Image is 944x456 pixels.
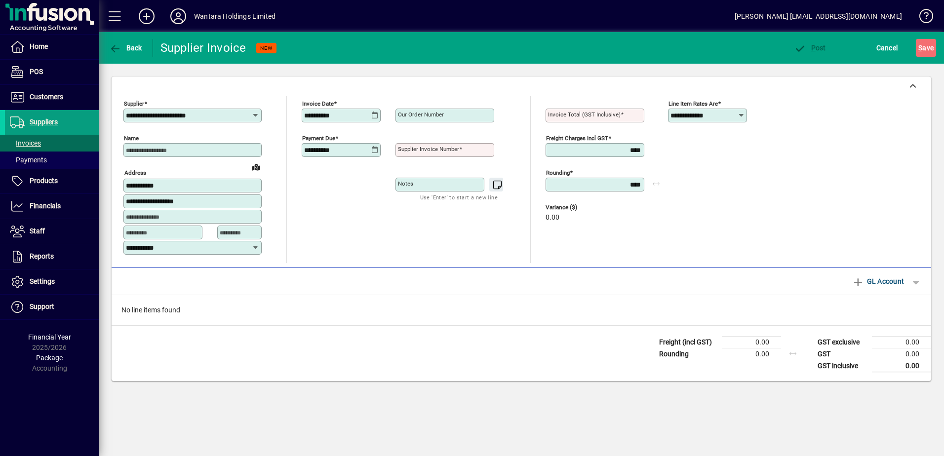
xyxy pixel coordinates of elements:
span: Package [36,354,63,362]
td: Rounding [654,348,722,360]
span: Settings [30,277,55,285]
a: Customers [5,85,99,110]
span: Support [30,303,54,310]
mat-label: Invoice date [302,100,334,107]
a: Reports [5,244,99,269]
button: Back [107,39,145,57]
span: P [811,44,816,52]
td: GST inclusive [813,360,872,372]
mat-label: Supplier invoice number [398,146,459,152]
button: Cancel [874,39,901,57]
td: 0.00 [872,360,931,372]
td: 0.00 [722,348,781,360]
mat-label: Notes [398,180,413,187]
span: Home [30,42,48,50]
a: Products [5,169,99,193]
mat-label: Name [124,135,139,142]
span: Customers [30,93,63,101]
mat-label: Our order number [398,111,444,118]
span: 0.00 [546,214,559,222]
span: Suppliers [30,118,58,126]
a: Payments [5,152,99,168]
a: Support [5,295,99,319]
div: [PERSON_NAME] [EMAIL_ADDRESS][DOMAIN_NAME] [735,8,902,24]
app-page-header-button: Back [99,39,153,57]
a: Home [5,35,99,59]
mat-label: Line item rates are [669,100,718,107]
a: View on map [248,159,264,175]
button: Save [916,39,936,57]
span: NEW [260,45,273,51]
span: Payments [10,156,47,164]
td: 0.00 [722,336,781,348]
button: GL Account [847,272,909,290]
span: Reports [30,252,54,260]
span: Financial Year [28,333,71,341]
span: Back [109,44,142,52]
td: 0.00 [872,336,931,348]
button: Post [791,39,828,57]
span: Variance ($) [546,204,605,211]
a: Financials [5,194,99,219]
mat-label: Freight charges incl GST [546,135,608,142]
mat-label: Supplier [124,100,144,107]
div: No line items found [112,295,931,325]
a: Settings [5,269,99,294]
span: Products [30,177,58,185]
a: Knowledge Base [912,2,932,34]
span: Cancel [876,40,898,56]
mat-label: Invoice Total (GST inclusive) [548,111,621,118]
td: 0.00 [872,348,931,360]
mat-label: Rounding [546,169,570,176]
span: Financials [30,202,61,210]
mat-hint: Use 'Enter' to start a new line [420,191,498,203]
button: Add [131,7,162,25]
button: Profile [162,7,194,25]
span: Invoices [10,139,41,147]
span: GL Account [852,273,904,289]
span: ave [918,40,934,56]
mat-label: Payment due [302,135,335,142]
a: Invoices [5,135,99,152]
span: S [918,44,922,52]
td: GST exclusive [813,336,872,348]
span: ost [794,44,826,52]
a: POS [5,60,99,84]
a: Staff [5,219,99,244]
span: POS [30,68,43,76]
td: GST [813,348,872,360]
div: Wantara Holdings Limited [194,8,275,24]
div: Supplier Invoice [160,40,246,56]
span: Staff [30,227,45,235]
td: Freight (incl GST) [654,336,722,348]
